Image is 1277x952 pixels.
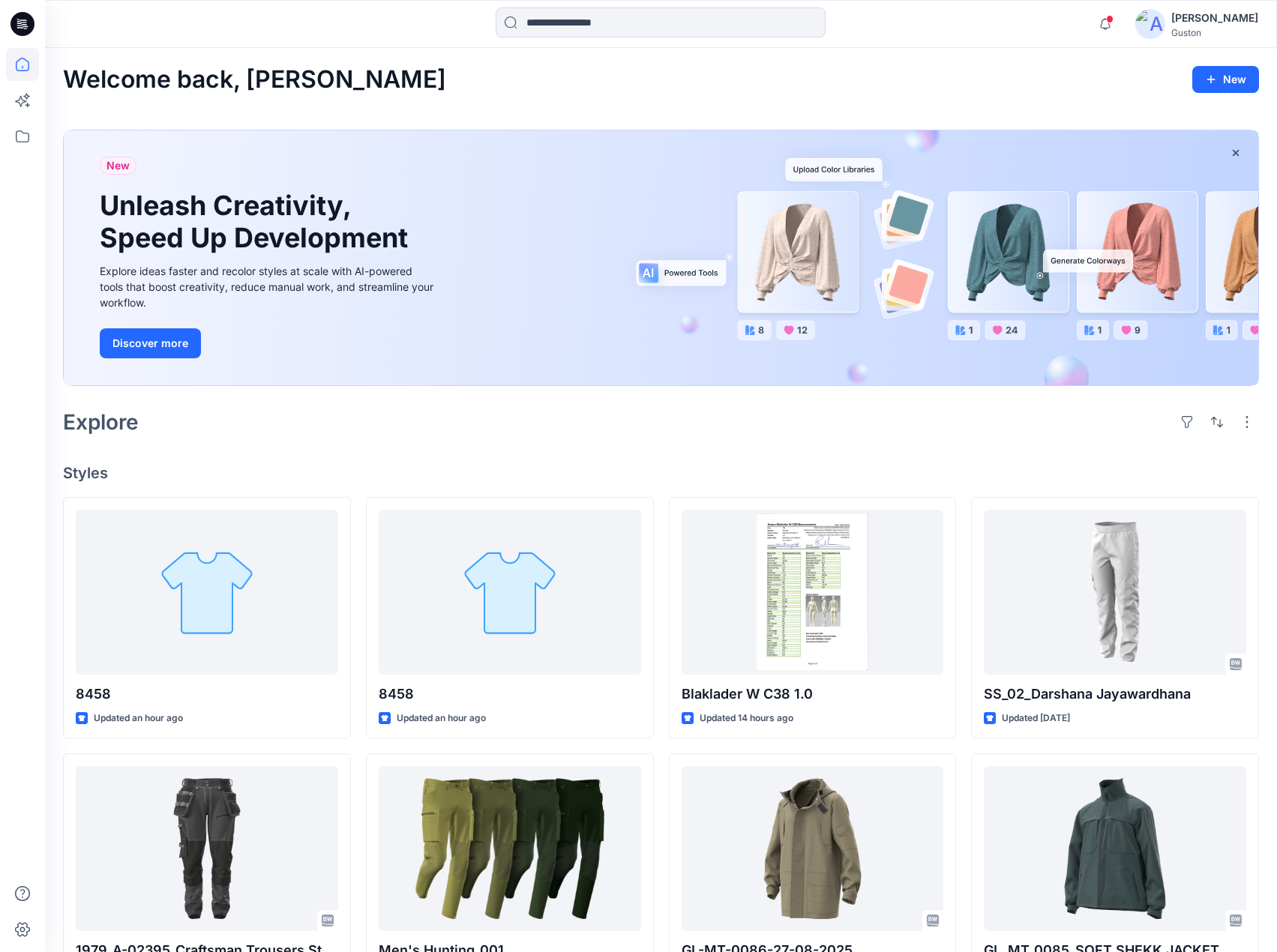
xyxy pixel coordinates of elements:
h2: Welcome back, [PERSON_NAME] [63,66,446,94]
a: SS_02_Darshana Jayawardhana [984,510,1246,675]
div: Guston [1171,27,1258,38]
a: 8458 [379,510,641,675]
img: avatar [1135,9,1165,39]
button: New [1192,66,1259,93]
span: New [106,157,130,175]
a: 1979_A-02395_Craftsman Trousers Striker [76,766,338,931]
div: [PERSON_NAME] [1171,9,1258,27]
p: 8458 [76,684,338,705]
p: 8458 [379,684,641,705]
a: 8458 [76,510,338,675]
p: Updated an hour ago [397,711,486,726]
p: SS_02_Darshana Jayawardhana [984,684,1246,705]
p: Blaklader W C38 1.0 [682,684,944,705]
a: GL_MT_0085_SOFT SHEKK JACKET [984,766,1246,931]
div: Explore ideas faster and recolor styles at scale with AI-powered tools that boost creativity, red... [100,263,437,310]
button: Discover more [100,328,201,358]
p: Updated 14 hours ago [700,711,793,726]
h1: Unleash Creativity, Speed Up Development [100,190,415,254]
a: Discover more [100,328,437,358]
a: Men's Hunting_001 [379,766,641,931]
a: Blaklader W C38 1.0 [682,510,944,675]
h4: Styles [63,464,1259,482]
p: Updated [DATE] [1002,711,1070,726]
a: GL-MT-0086-27-08-2025 [682,766,944,931]
p: Updated an hour ago [94,711,183,726]
h2: Explore [63,410,139,434]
